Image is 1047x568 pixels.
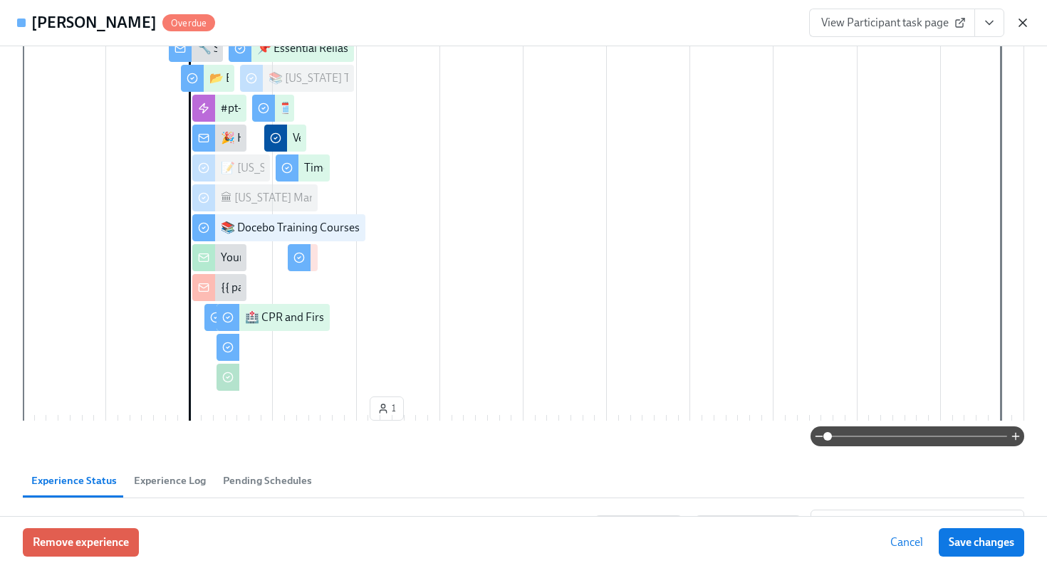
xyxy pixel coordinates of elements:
button: Remove experience [23,528,139,557]
div: #pt-onboarding-support [221,100,341,116]
div: 📝 [US_STATE] Agency Affiliated Registration [221,160,440,176]
div: Time to Shadow an Initial Treatment Plan (ITP)! [304,160,533,176]
div: 📌 Essential Relias Trainings [257,41,396,56]
div: 🎉 Happy First Day at Charlie Health! [221,130,401,146]
span: Remove experience [33,535,129,549]
h4: [PERSON_NAME] [31,12,157,33]
span: Overdue [162,18,215,28]
a: View Participant task page [809,9,975,37]
input: Search by title [836,510,1024,538]
div: 📚 Docebo Training Courses [221,220,360,236]
div: Verify Elation [293,130,356,146]
div: {{ participant.fullName }} has Started [DATE]! [221,280,439,295]
div: 📂 Elation (EHR) Setup [209,70,321,86]
div: 🏥 CPR and First Aid Training [245,310,389,325]
div: 🔧 Set Up Core Applications [197,41,333,56]
span: Experience Log [134,473,206,489]
button: Filter by actor [591,515,686,532]
span: Save changes [949,535,1014,549]
button: Cancel [880,528,933,557]
button: Save changes [939,528,1024,557]
span: View Participant task page [821,16,963,30]
span: 1 [377,401,396,416]
button: Filter by item type [692,515,805,532]
div: 📚 [US_STATE] Telehealth Training [269,70,437,86]
button: View task page [974,9,1004,37]
span: Cancel [890,535,923,549]
span: Experience Status [31,473,117,489]
span: Pending Schedules [223,473,312,489]
div: 🏛 [US_STATE] Mandated Reporter Training [221,190,432,206]
button: 1 [370,396,404,421]
div: 🗓️ Set Up Your Calendar for Client Sessions [281,100,491,116]
div: Your New Mentee has started [DATE]! [221,250,403,265]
